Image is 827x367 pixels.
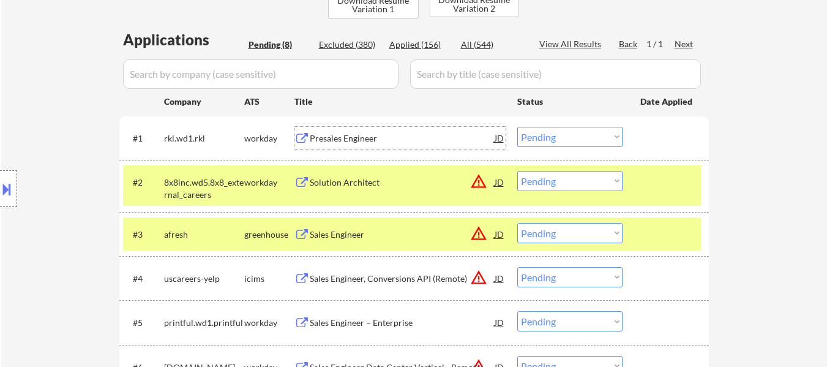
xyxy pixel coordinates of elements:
[319,39,380,51] div: Excluded (380)
[294,96,506,108] div: Title
[619,38,638,50] div: Back
[310,176,495,189] div: Solution Architect
[123,59,399,89] input: Search by company (case sensitive)
[470,173,487,190] button: warning_amber
[123,32,244,47] div: Applications
[470,269,487,286] button: warning_amber
[675,38,694,50] div: Next
[244,96,294,108] div: ATS
[493,311,506,333] div: JD
[310,229,495,241] div: Sales Engineer
[244,273,294,285] div: icims
[244,317,294,329] div: workday
[133,317,154,329] div: #5
[310,317,495,329] div: Sales Engineer – Enterprise
[493,223,506,245] div: JD
[493,171,506,193] div: JD
[244,176,294,189] div: workday
[164,317,244,329] div: printful.wd1.printful
[640,96,694,108] div: Date Applied
[389,39,451,51] div: Applied (156)
[410,59,701,89] input: Search by title (case sensitive)
[517,90,623,112] div: Status
[244,229,294,241] div: greenhouse
[310,132,495,145] div: Presales Engineer
[646,38,675,50] div: 1 / 1
[493,267,506,289] div: JD
[244,132,294,145] div: workday
[539,38,605,50] div: View All Results
[461,39,522,51] div: All (544)
[310,273,495,285] div: Sales Engineer, Conversions API (Remote)
[470,225,487,242] button: warning_amber
[249,39,310,51] div: Pending (8)
[493,127,506,149] div: JD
